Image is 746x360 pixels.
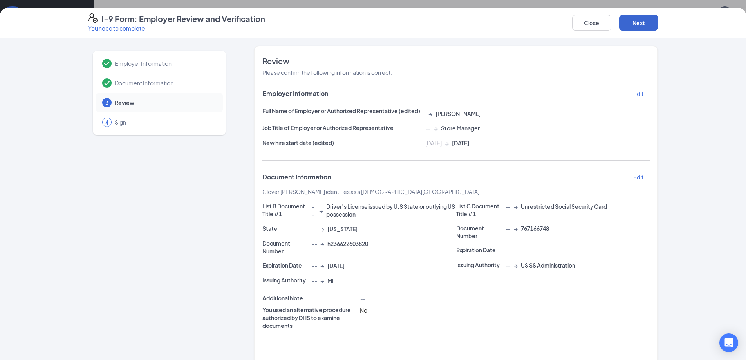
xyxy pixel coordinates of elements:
p: New hire start date (edited) [262,139,422,147]
p: Expiration Date [262,261,309,269]
span: Please confirm the following information is correct. [262,69,392,76]
p: Edit [633,173,643,181]
span: 767166748 [521,224,549,232]
p: Issuing Authority [456,261,502,269]
svg: Checkmark [102,78,112,88]
p: Edit [633,90,643,98]
p: State [262,224,309,232]
span: → [434,124,438,132]
button: Close [572,15,611,31]
p: List C Document Title #1 [456,202,502,218]
span: [PERSON_NAME] [435,110,481,118]
span: -- [505,224,511,232]
span: Employer Information [115,60,215,67]
span: No [360,307,367,314]
span: -- [312,203,316,218]
p: List B Document Title #1 [262,202,309,218]
span: → [428,110,432,118]
span: Unrestricted Social Security Card [521,203,607,210]
span: → [320,240,324,248]
span: h236622603820 [327,240,368,248]
span: → [514,224,518,232]
span: Driver’s License issued by U.S State or outlying US possession [326,203,456,218]
p: Document Number [262,239,309,255]
svg: Checkmark [102,59,112,68]
span: -- [312,240,317,248]
span: 3 [105,99,108,107]
span: [DATE] [425,139,442,147]
span: MI [327,277,334,284]
span: Clover [PERSON_NAME] identifies as a [DEMOGRAPHIC_DATA][GEOGRAPHIC_DATA] [262,188,479,195]
span: Review [115,99,215,107]
p: Document Number [456,224,502,240]
span: [US_STATE] [327,225,358,233]
span: 4 [105,118,108,126]
span: -- [312,225,317,233]
span: → [514,203,518,210]
span: Store Manager [441,124,480,132]
span: → [320,277,324,284]
span: -- [505,203,511,210]
h4: I-9 Form: Employer Review and Verification [101,13,265,24]
p: Issuing Authority [262,276,309,284]
p: Expiration Date [456,246,502,254]
span: [DATE] [452,139,469,147]
span: Review [262,56,650,67]
svg: FormI9EVerifyIcon [88,13,98,23]
span: -- [425,124,431,132]
span: → [514,261,518,269]
span: Sign [115,118,215,126]
span: Document Information [262,173,331,181]
span: US SS Administration [521,261,575,269]
span: -- [312,277,317,284]
span: → [320,262,324,270]
p: Full Name of Employer or Authorized Representative (edited) [262,107,422,115]
p: Job Title of Employer or Authorized Representative [262,124,422,132]
p: Additional Note [262,294,357,302]
span: -- [505,247,511,254]
p: You used an alternative procedure authorized by DHS to examine documents [262,306,357,329]
span: -- [312,262,317,270]
span: → [319,206,323,214]
span: -- [505,261,511,269]
span: Document Information [115,79,215,87]
span: → [320,225,324,233]
span: Employer Information [262,90,328,98]
span: [DATE] [327,262,345,270]
p: You need to complete [88,24,265,32]
span: → [445,139,449,147]
div: Open Intercom Messenger [719,333,738,352]
button: Next [619,15,658,31]
span: -- [360,295,365,302]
